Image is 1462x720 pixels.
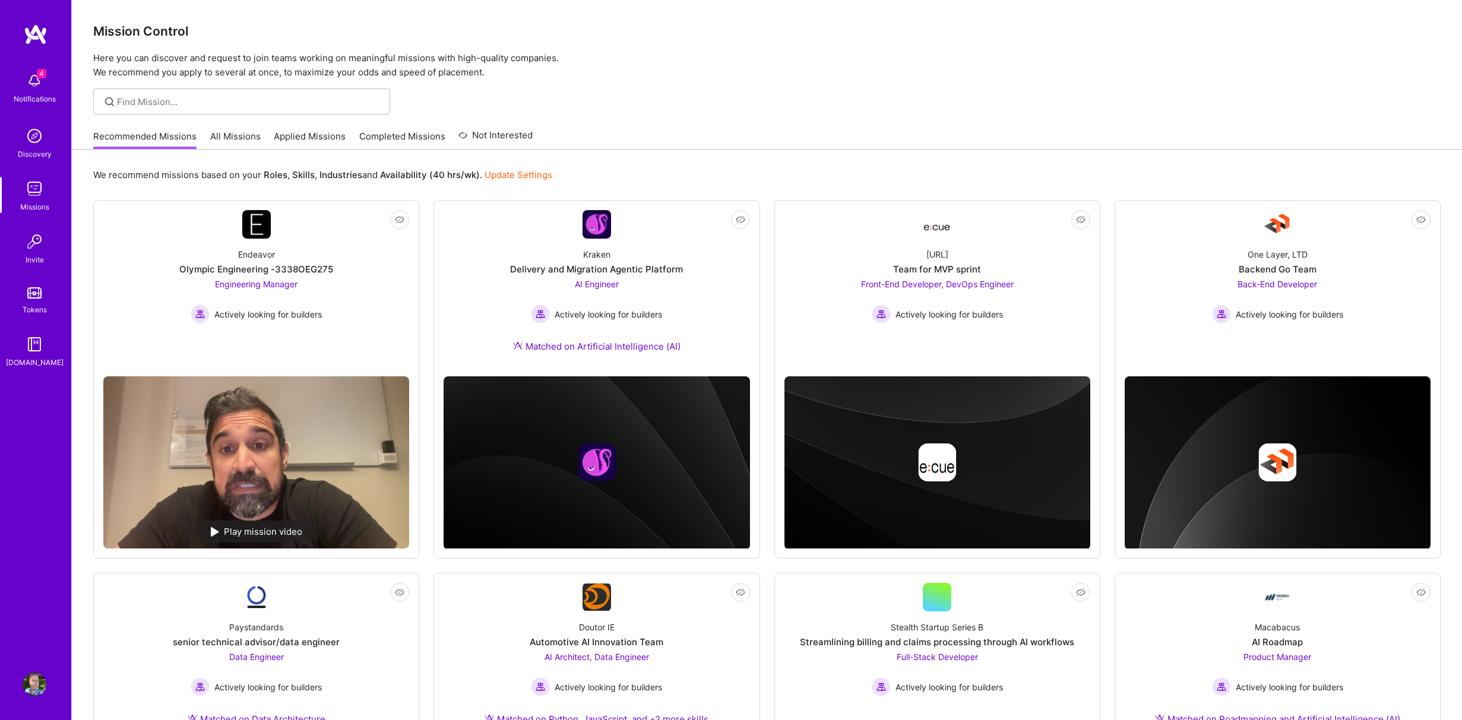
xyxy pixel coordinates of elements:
[800,636,1074,648] div: Streamlining billing and claims processing through AI workflows
[179,263,333,275] div: Olympic Engineering -3338OEG275
[229,621,283,633] div: Paystandards
[23,124,46,148] img: discovery
[23,332,46,356] img: guide book
[27,287,42,299] img: tokens
[1416,588,1426,597] i: icon EyeClosed
[274,130,346,150] a: Applied Missions
[1263,583,1292,611] img: Company Logo
[210,130,261,150] a: All Missions
[1238,279,1317,289] span: Back-End Developer
[1236,308,1343,321] span: Actively looking for builders
[214,681,322,693] span: Actively looking for builders
[191,305,210,323] img: Actively looking for builders
[918,443,956,481] img: Company logo
[93,169,552,181] p: We recommend missions based on your , , and .
[1243,652,1311,662] span: Product Manager
[923,214,951,235] img: Company Logo
[513,341,523,350] img: Ateam Purple Icon
[784,376,1090,549] img: cover
[1076,215,1086,224] i: icon EyeClosed
[1263,210,1292,239] img: Company Logo
[93,51,1441,80] p: Here you can discover and request to join teams working on meaningful missions with high-quality ...
[117,96,381,108] input: Find Mission...
[359,130,445,150] a: Completed Missions
[191,677,210,696] img: Actively looking for builders
[872,677,891,696] img: Actively looking for builders
[1239,263,1317,275] div: Backend Go Team
[26,253,44,266] div: Invite
[103,376,409,548] img: No Mission
[895,308,1003,321] span: Actively looking for builders
[784,210,1090,367] a: Company Logo[URL]Team for MVP sprintFront-End Developer, DevOps Engineer Actively looking for bui...
[1212,677,1231,696] img: Actively looking for builders
[242,210,271,239] img: Company Logo
[583,210,611,239] img: Company Logo
[736,215,745,224] i: icon EyeClosed
[1212,305,1231,323] img: Actively looking for builders
[1258,443,1296,481] img: Company logo
[926,248,948,261] div: [URL]
[173,636,340,648] div: senior technical advisor/data engineer
[1236,681,1343,693] span: Actively looking for builders
[24,24,48,45] img: logo
[23,230,46,253] img: Invite
[513,340,681,353] div: Matched on Artificial Intelligence (AI)
[555,308,662,321] span: Actively looking for builders
[444,376,749,549] img: cover
[215,279,298,289] span: Engineering Manager
[211,527,219,537] img: play
[897,652,978,662] span: Full-Stack Developer
[214,308,322,321] span: Actively looking for builders
[893,263,981,275] div: Team for MVP sprint
[103,210,409,367] a: Company LogoEndeavorOlympic Engineering -3338OEG275Engineering Manager Actively looking for build...
[238,248,275,261] div: Endeavor
[895,681,1003,693] span: Actively looking for builders
[1255,621,1300,633] div: Macabacus
[292,169,315,180] b: Skills
[583,248,610,261] div: Kraken
[23,303,47,316] div: Tokens
[23,177,46,201] img: teamwork
[18,148,52,160] div: Discovery
[872,305,891,323] img: Actively looking for builders
[1076,588,1086,597] i: icon EyeClosed
[242,583,271,611] img: Company Logo
[578,443,616,481] img: Company logo
[20,201,49,213] div: Missions
[736,588,745,597] i: icon EyeClosed
[14,93,56,105] div: Notifications
[20,673,49,696] a: User Avatar
[575,279,619,289] span: AI Engineer
[264,169,287,180] b: Roles
[1416,215,1426,224] i: icon EyeClosed
[319,169,362,180] b: Industries
[395,215,404,224] i: icon EyeClosed
[1125,376,1431,550] img: cover
[1248,248,1308,261] div: One Layer, LTD
[485,169,552,180] a: Update Settings
[583,583,611,611] img: Company Logo
[23,69,46,93] img: bell
[555,681,662,693] span: Actively looking for builders
[531,305,550,323] img: Actively looking for builders
[23,673,46,696] img: User Avatar
[200,521,313,543] div: Play mission video
[395,588,404,597] i: icon EyeClosed
[861,279,1014,289] span: Front-End Developer, DevOps Engineer
[6,356,64,369] div: [DOMAIN_NAME]
[1125,210,1431,367] a: Company LogoOne Layer, LTDBackend Go TeamBack-End Developer Actively looking for buildersActively...
[444,210,749,367] a: Company LogoKrakenDelivery and Migration Agentic PlatformAI Engineer Actively looking for builder...
[891,621,983,633] div: Stealth Startup Series B
[380,169,480,180] b: Availability (40 hrs/wk)
[530,636,663,648] div: Automotive AI Innovation Team
[1252,636,1303,648] div: AI Roadmap
[93,24,1441,39] h3: Mission Control
[458,128,533,150] a: Not Interested
[510,263,683,275] div: Delivery and Migration Agentic Platform
[229,652,284,662] span: Data Engineer
[579,621,615,633] div: Doutor IE
[531,677,550,696] img: Actively looking for builders
[545,652,649,662] span: AI Architect, Data Engineer
[103,95,116,109] i: icon SearchGrey
[37,69,46,78] span: 4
